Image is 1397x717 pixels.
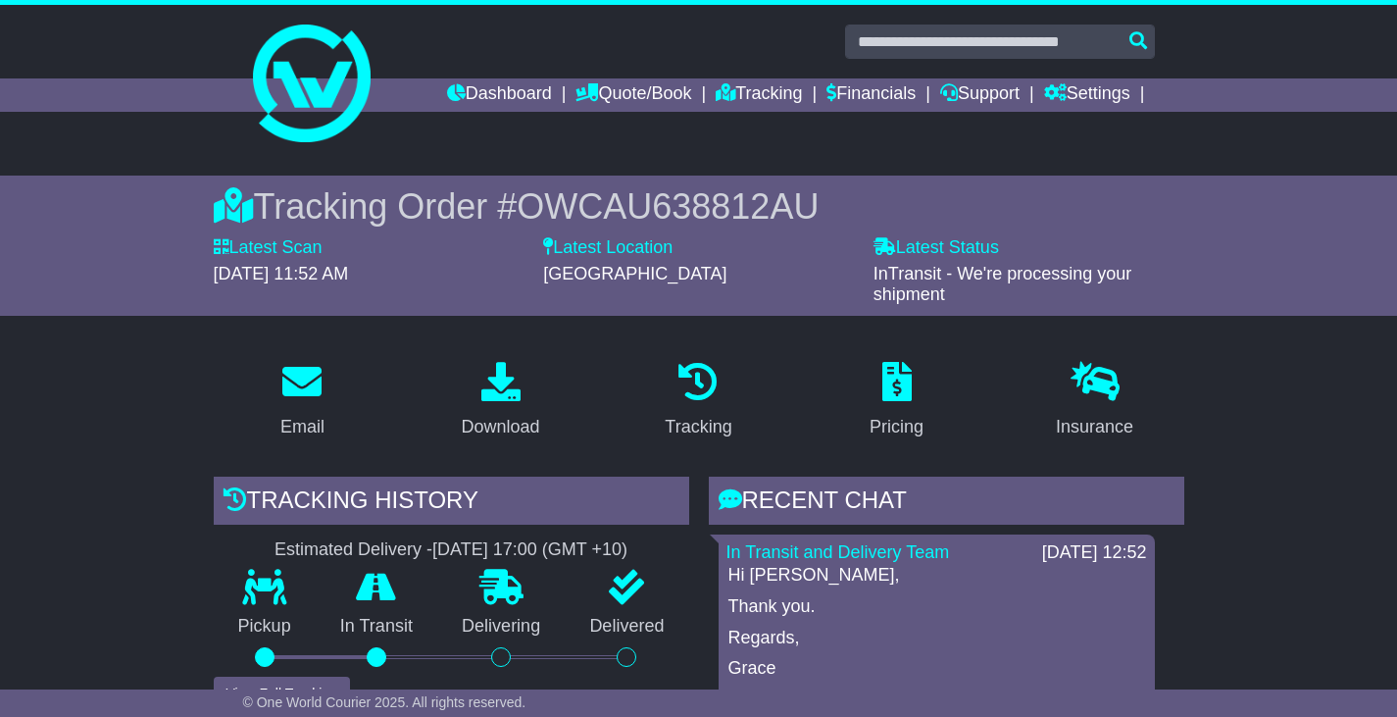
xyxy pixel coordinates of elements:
[665,414,731,440] div: Tracking
[728,658,1145,680] p: Grace
[214,237,323,259] label: Latest Scan
[857,355,936,447] a: Pricing
[214,185,1184,228] div: Tracking Order #
[575,78,691,112] a: Quote/Book
[437,616,565,638] p: Delivering
[214,616,316,638] p: Pickup
[543,264,726,283] span: [GEOGRAPHIC_DATA]
[214,477,689,530] div: Tracking history
[268,355,337,447] a: Email
[652,355,744,447] a: Tracking
[1056,414,1133,440] div: Insurance
[709,477,1184,530] div: RECENT CHAT
[940,78,1020,112] a: Support
[726,542,950,562] a: In Transit and Delivery Team
[214,264,349,283] span: [DATE] 11:52 AM
[728,565,1145,587] p: Hi [PERSON_NAME],
[565,616,688,638] p: Delivered
[543,237,673,259] label: Latest Location
[826,78,916,112] a: Financials
[280,414,324,440] div: Email
[447,78,552,112] a: Dashboard
[1044,78,1130,112] a: Settings
[432,539,627,561] div: [DATE] 17:00 (GMT +10)
[1042,542,1147,564] div: [DATE] 12:52
[214,677,350,711] button: View Full Tracking
[448,355,552,447] a: Download
[716,78,802,112] a: Tracking
[316,616,437,638] p: In Transit
[728,596,1145,618] p: Thank you.
[243,694,526,710] span: © One World Courier 2025. All rights reserved.
[214,539,689,561] div: Estimated Delivery -
[517,186,819,227] span: OWCAU638812AU
[873,264,1132,305] span: InTransit - We're processing your shipment
[461,414,539,440] div: Download
[873,237,999,259] label: Latest Status
[870,414,923,440] div: Pricing
[728,628,1145,649] p: Regards,
[1043,355,1146,447] a: Insurance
